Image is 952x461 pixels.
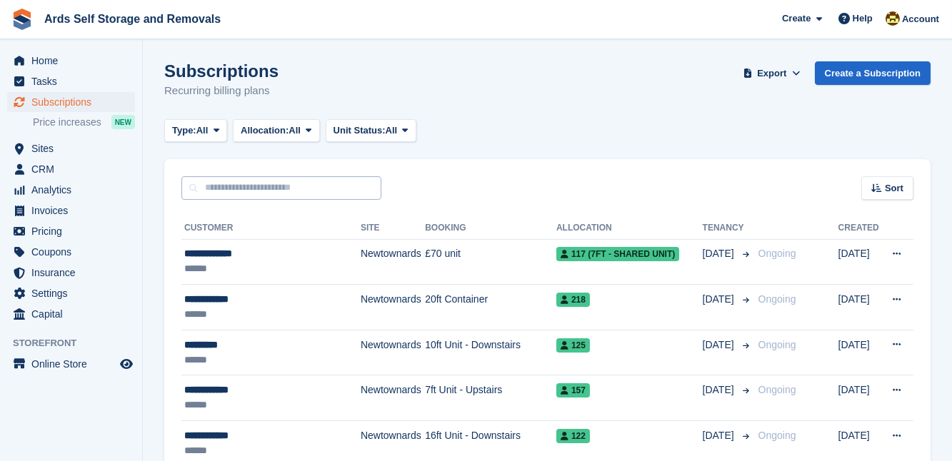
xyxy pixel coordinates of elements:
[758,339,796,350] span: Ongoing
[838,285,882,330] td: [DATE]
[31,180,117,200] span: Analytics
[233,119,320,143] button: Allocation: All
[885,181,903,196] span: Sort
[556,217,703,240] th: Allocation
[31,263,117,283] span: Insurance
[361,375,425,421] td: Newtownards
[111,115,135,129] div: NEW
[7,354,135,374] a: menu
[361,239,425,285] td: Newtownards
[7,71,135,91] a: menu
[815,61,931,85] a: Create a Subscription
[11,9,33,30] img: stora-icon-8386f47178a22dfd0bd8f6a31ec36ba5ce8667c1dd55bd0f319d3a0aa187defe.svg
[118,355,135,373] a: Preview store
[31,283,117,303] span: Settings
[703,246,737,261] span: [DATE]
[7,180,135,200] a: menu
[164,61,279,81] h1: Subscriptions
[31,354,117,374] span: Online Store
[902,12,939,26] span: Account
[31,242,117,262] span: Coupons
[181,217,361,240] th: Customer
[838,375,882,421] td: [DATE]
[703,428,737,443] span: [DATE]
[758,248,796,259] span: Ongoing
[757,66,786,81] span: Export
[556,429,590,443] span: 122
[386,123,398,138] span: All
[7,221,135,241] a: menu
[7,51,135,71] a: menu
[7,201,135,221] a: menu
[31,159,117,179] span: CRM
[241,123,289,138] span: Allocation:
[7,242,135,262] a: menu
[164,119,227,143] button: Type: All
[7,263,135,283] a: menu
[172,123,196,138] span: Type:
[7,159,135,179] a: menu
[31,138,117,158] span: Sites
[556,338,590,353] span: 125
[741,61,803,85] button: Export
[703,217,753,240] th: Tenancy
[31,51,117,71] span: Home
[556,383,590,397] span: 157
[31,71,117,91] span: Tasks
[7,283,135,303] a: menu
[838,239,882,285] td: [DATE]
[31,201,117,221] span: Invoices
[838,217,882,240] th: Created
[886,11,900,26] img: Mark McFerran
[425,330,556,375] td: 10ft Unit - Downstairs
[703,383,737,397] span: [DATE]
[853,11,873,26] span: Help
[196,123,209,138] span: All
[31,92,117,112] span: Subscriptions
[361,285,425,330] td: Newtownards
[334,123,386,138] span: Unit Status:
[289,123,301,138] span: All
[7,304,135,324] a: menu
[361,217,425,240] th: Site
[164,83,279,99] p: Recurring billing plans
[758,293,796,305] span: Ongoing
[33,116,101,129] span: Price increases
[361,330,425,375] td: Newtownards
[758,384,796,395] span: Ongoing
[31,221,117,241] span: Pricing
[782,11,811,26] span: Create
[838,330,882,375] td: [DATE]
[556,247,679,261] span: 117 (7ft - shared unit)
[33,114,135,130] a: Price increases NEW
[425,285,556,330] td: 20ft Container
[326,119,416,143] button: Unit Status: All
[39,7,226,31] a: Ards Self Storage and Removals
[7,138,135,158] a: menu
[425,239,556,285] td: £70 unit
[7,92,135,112] a: menu
[758,430,796,441] span: Ongoing
[31,304,117,324] span: Capital
[425,217,556,240] th: Booking
[556,293,590,307] span: 218
[425,375,556,421] td: 7ft Unit - Upstairs
[703,338,737,353] span: [DATE]
[13,336,142,350] span: Storefront
[703,292,737,307] span: [DATE]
